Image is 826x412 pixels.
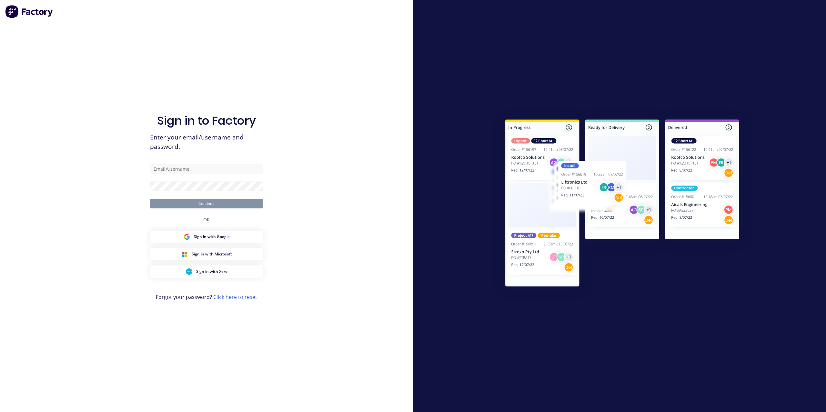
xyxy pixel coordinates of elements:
button: Xero Sign inSign in with Xero [150,265,263,278]
img: Factory [5,5,54,18]
span: Enter your email/username and password. [150,133,263,151]
span: Sign in with Microsoft [192,251,232,257]
h1: Sign in to Factory [157,114,256,128]
span: Forgot your password? [156,293,257,301]
span: Sign in with Google [194,234,230,240]
button: Microsoft Sign inSign in with Microsoft [150,248,263,260]
a: Click here to reset [213,293,257,301]
span: Sign in with Xero [196,269,227,274]
img: Microsoft Sign in [181,251,188,257]
img: Google Sign in [184,234,190,240]
div: OR [203,208,210,231]
img: Xero Sign in [186,268,192,275]
img: Sign in [491,107,753,302]
input: Email/Username [150,164,263,174]
button: Continue [150,199,263,208]
button: Google Sign inSign in with Google [150,231,263,243]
